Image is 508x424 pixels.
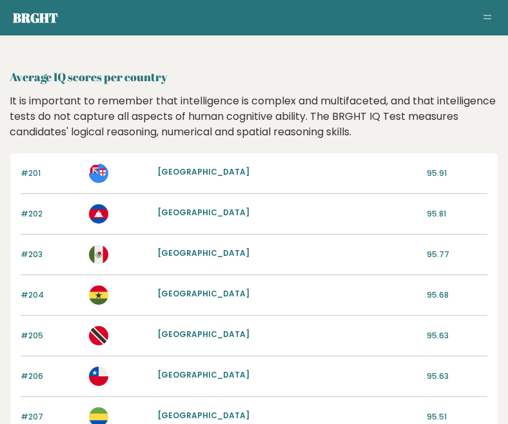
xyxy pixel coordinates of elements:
[427,330,487,342] p: 95.63
[21,208,81,220] p: #202
[21,249,81,260] p: #203
[5,93,503,140] div: It is important to remember that intelligence is complex and multifaceted, and that intelligence ...
[427,411,487,423] p: 95.51
[157,247,249,258] a: [GEOGRAPHIC_DATA]
[89,204,108,224] img: kh.svg
[157,369,249,380] a: [GEOGRAPHIC_DATA]
[427,168,487,179] p: 95.91
[157,410,249,421] a: [GEOGRAPHIC_DATA]
[427,371,487,382] p: 95.63
[89,285,108,305] img: gh.svg
[21,411,81,423] p: #207
[157,329,249,340] a: [GEOGRAPHIC_DATA]
[427,289,487,301] p: 95.68
[480,10,495,26] button: Toggle navigation
[10,68,498,86] h2: Average IQ scores per country
[21,168,81,179] p: #201
[89,164,108,183] img: fj.svg
[157,166,249,177] a: [GEOGRAPHIC_DATA]
[157,288,249,299] a: [GEOGRAPHIC_DATA]
[89,367,108,386] img: cl.svg
[427,208,487,220] p: 95.81
[21,330,81,342] p: #205
[427,249,487,260] p: 95.77
[89,326,108,345] img: tt.svg
[157,207,249,218] a: [GEOGRAPHIC_DATA]
[21,289,81,301] p: #204
[13,9,58,26] a: Brght
[21,371,81,382] p: #206
[89,245,108,264] img: mx.svg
